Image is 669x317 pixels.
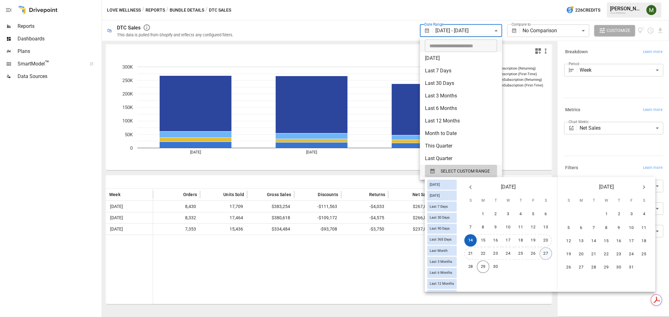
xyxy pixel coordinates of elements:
button: 21 [588,248,600,261]
button: 5 [563,222,575,234]
div: Last 7 Days [427,202,457,212]
button: 22 [477,247,490,260]
button: 6 [540,208,552,221]
button: 17 [625,235,638,247]
button: 21 [465,247,477,260]
button: 17 [502,234,515,247]
button: 15 [477,234,490,247]
button: 30 [490,261,502,273]
div: Last 6 Months [427,268,457,278]
span: Last Month [427,249,450,253]
button: 11 [638,222,650,234]
button: 1 [477,208,490,221]
button: 23 [613,248,625,261]
button: 30 [613,261,625,274]
button: 28 [588,261,600,274]
button: 12 [563,235,575,247]
button: 13 [575,235,588,247]
span: Saturday [638,195,650,207]
button: 1 [601,208,613,221]
div: Last Month [427,246,457,256]
button: 3 [626,208,638,221]
button: 14 [465,234,477,247]
span: Tuesday [588,195,599,207]
li: Last 6 Months [420,102,502,115]
button: Previous month [464,181,477,194]
button: 4 [638,208,651,221]
button: 4 [515,208,527,221]
button: 11 [515,221,527,234]
button: 28 [465,261,477,273]
button: 16 [490,234,502,247]
span: Saturday [540,195,551,207]
button: 6 [575,222,588,234]
span: Last 30 Days [427,216,452,220]
li: Last 7 Days [420,65,502,77]
button: 3 [502,208,515,221]
button: 7 [588,222,600,234]
button: 24 [625,248,638,261]
div: Last 12 Months [427,279,457,289]
button: 7 [465,221,477,234]
li: Month to Date [420,127,502,140]
button: 12 [527,221,540,234]
button: Next month [638,181,650,194]
li: [DATE] [420,52,502,65]
button: 29 [600,261,613,274]
button: 31 [625,261,638,274]
span: Friday [626,195,637,207]
span: [DATE] [501,183,516,192]
span: Wednesday [502,195,514,207]
button: 9 [490,221,502,234]
button: SELECT CUSTOM RANGE [425,165,497,177]
span: Thursday [515,195,526,207]
span: Last 12 Months [427,282,457,286]
button: 18 [515,234,527,247]
button: 18 [638,235,650,247]
span: Friday [528,195,539,207]
button: 10 [502,221,515,234]
button: 23 [490,247,502,260]
div: Last 365 Days [427,235,457,245]
button: 8 [600,222,613,234]
span: Thursday [613,195,624,207]
button: 22 [600,248,613,261]
span: Sunday [563,195,574,207]
span: Last 365 Days [427,238,454,242]
button: 19 [527,234,540,247]
button: 26 [527,247,540,260]
li: Last 3 Months [420,90,502,102]
button: 9 [613,222,625,234]
li: Last 30 Days [420,77,502,90]
button: 5 [527,208,540,221]
button: 29 [477,261,490,273]
span: Sunday [465,195,476,207]
button: 2 [490,208,502,221]
button: 25 [638,248,650,261]
div: [DATE] [427,191,457,201]
div: Last 90 Days [427,224,457,234]
button: 24 [502,247,515,260]
span: Last 6 Months [427,271,455,275]
div: Last 3 Months [427,257,457,267]
span: [DATE] [599,183,614,192]
span: Tuesday [490,195,501,207]
button: 20 [540,234,552,247]
span: Monday [576,195,587,207]
span: Wednesday [601,195,612,207]
div: [DATE] [427,180,457,190]
button: 13 [540,221,552,234]
button: 15 [600,235,613,247]
span: [DATE] [427,183,442,187]
span: Last 7 Days [427,205,450,209]
button: 2 [613,208,626,221]
button: 20 [575,248,588,261]
button: 26 [563,261,575,274]
div: Last 30 Days [427,213,457,223]
button: 16 [613,235,625,247]
span: Last 90 Days [427,227,452,231]
span: [DATE] [427,194,442,198]
button: 14 [588,235,600,247]
div: Last Year [427,290,457,300]
button: 10 [625,222,638,234]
